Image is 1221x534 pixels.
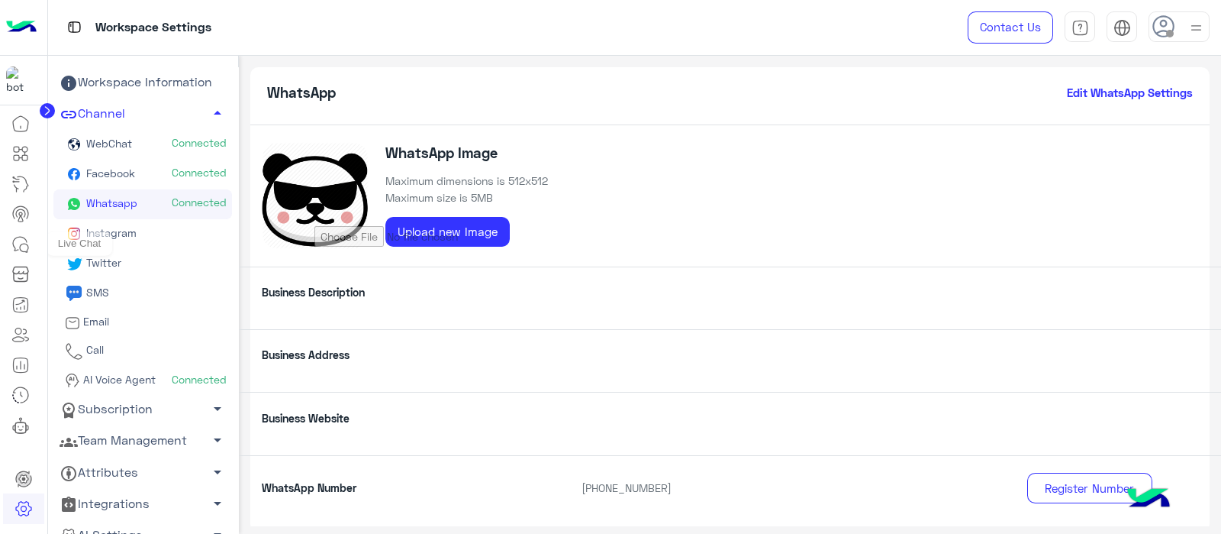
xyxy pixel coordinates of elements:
[570,480,970,496] p: [PHONE_NUMBER]
[968,11,1053,44] a: Contact Us
[1027,473,1152,503] button: Register Number
[80,373,156,386] span: AI Voice Agent
[1065,11,1095,44] a: tab
[1113,19,1131,37] img: tab
[53,457,232,488] a: Attributes
[208,400,227,418] span: arrow_drop_down
[53,160,232,189] a: FacebookConnected
[208,463,227,481] span: arrow_drop_down
[80,315,109,328] span: Email
[208,494,227,513] span: arrow_drop_down
[1187,18,1206,37] img: profile
[208,104,227,122] span: arrow_drop_up
[262,142,369,249] img: Profile picture
[47,231,113,256] div: Live Chat
[172,165,227,180] span: Connected
[53,219,232,249] a: Instagram
[53,394,232,426] a: Subscription
[95,18,211,38] p: Workspace Settings
[172,195,227,210] span: Connected
[385,173,548,189] span: Maximum dimensions is 512x512
[53,67,232,99] a: Workspace Information
[1122,473,1175,526] img: hulul-logo.png
[6,66,34,94] img: 197426356791770
[53,189,232,219] a: WhatsappConnected
[65,284,83,303] img: sms icon
[53,99,232,130] a: Channel
[1071,19,1089,37] img: tab
[83,286,109,299] span: SMS
[53,426,232,457] a: Team Management
[172,135,227,150] span: Connected
[267,84,336,102] h5: WhatsApp
[53,336,232,366] a: Call
[250,410,570,426] p: Business Website
[250,284,570,300] p: Business Description
[172,372,227,387] span: Connected
[53,249,232,279] a: Twitter
[208,431,227,449] span: arrow_drop_down
[53,488,232,519] a: Integrations
[83,256,121,269] span: Twitter
[65,18,84,37] img: tab
[83,196,137,209] span: Whatsapp
[53,309,232,337] a: Email
[1067,86,1193,99] h6: Edit WhatsApp Settings
[53,130,232,160] a: WebChatConnected
[83,343,104,356] span: Call
[385,144,548,162] h5: WhatsApp Image
[83,167,135,180] span: Facebook
[385,189,548,206] p: Maximum size is 5MB
[53,366,232,394] a: AI Voice AgentConnected
[250,347,570,363] p: Business Address
[83,137,132,150] span: WebChat
[53,279,232,309] a: sms iconSMS
[250,480,570,496] p: WhatsApp Number
[6,11,37,44] img: Logo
